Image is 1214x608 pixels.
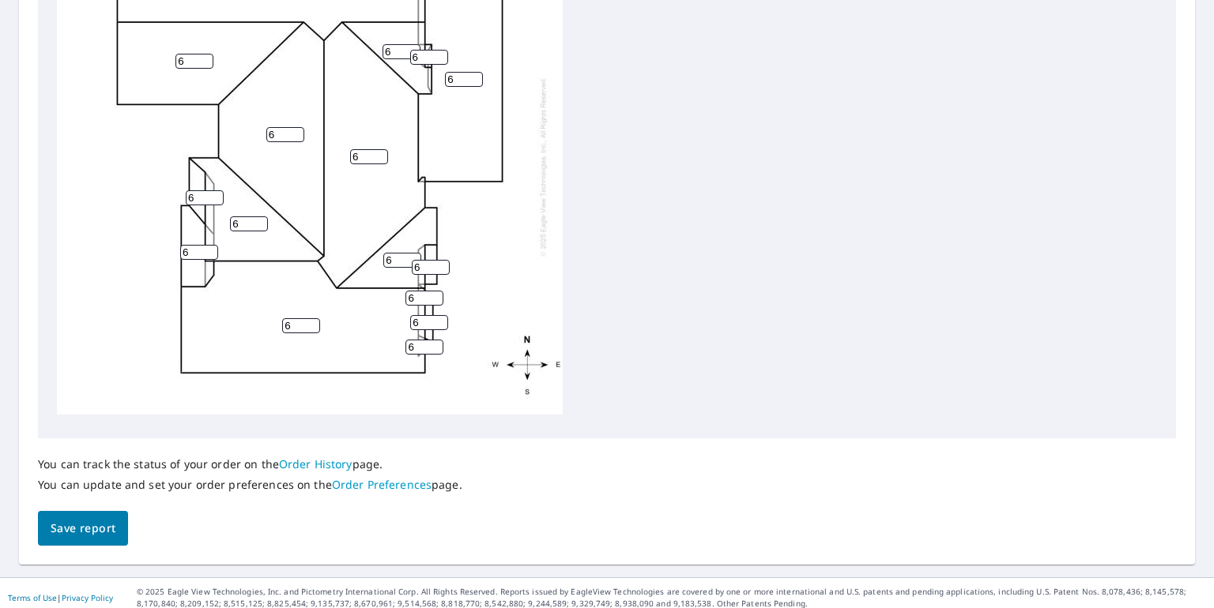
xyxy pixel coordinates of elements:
[38,478,462,492] p: You can update and set your order preferences on the page.
[8,593,113,602] p: |
[8,592,57,603] a: Terms of Use
[332,477,432,492] a: Order Preferences
[38,457,462,471] p: You can track the status of your order on the page.
[51,519,115,539] span: Save report
[279,456,353,471] a: Order History
[62,592,113,603] a: Privacy Policy
[38,511,128,546] button: Save report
